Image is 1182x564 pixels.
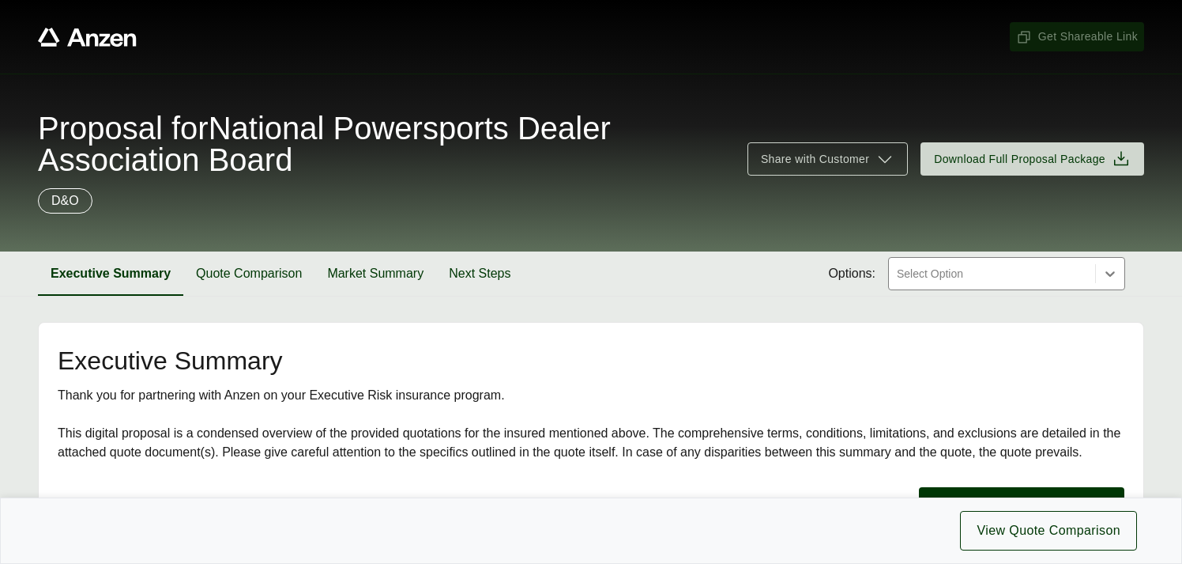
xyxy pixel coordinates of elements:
[183,252,314,296] button: Quote Comparison
[919,487,1124,518] button: View Complete Quote Comparison
[314,252,436,296] button: Market Summary
[38,112,728,176] span: Proposal for National Powersports Dealer Association Board
[436,252,523,296] button: Next Steps
[747,142,908,176] button: Share with Customer
[761,151,869,168] span: Share with Customer
[932,494,1111,511] span: View Complete Quote Comparison
[38,252,183,296] button: Executive Summary
[828,264,875,283] span: Options:
[58,348,1124,373] h2: Executive Summary
[934,151,1105,168] span: Download Full Proposal Package
[1016,28,1138,45] span: Get Shareable Link
[58,386,1124,462] div: Thank you for partnering with Anzen on your Executive Risk insurance program. This digital propos...
[38,28,137,47] a: Anzen website
[920,142,1144,176] button: Download Full Proposal Package
[960,511,1137,551] button: View Quote Comparison
[977,521,1120,540] span: View Quote Comparison
[1010,22,1144,51] button: Get Shareable Link
[51,191,79,210] p: D&O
